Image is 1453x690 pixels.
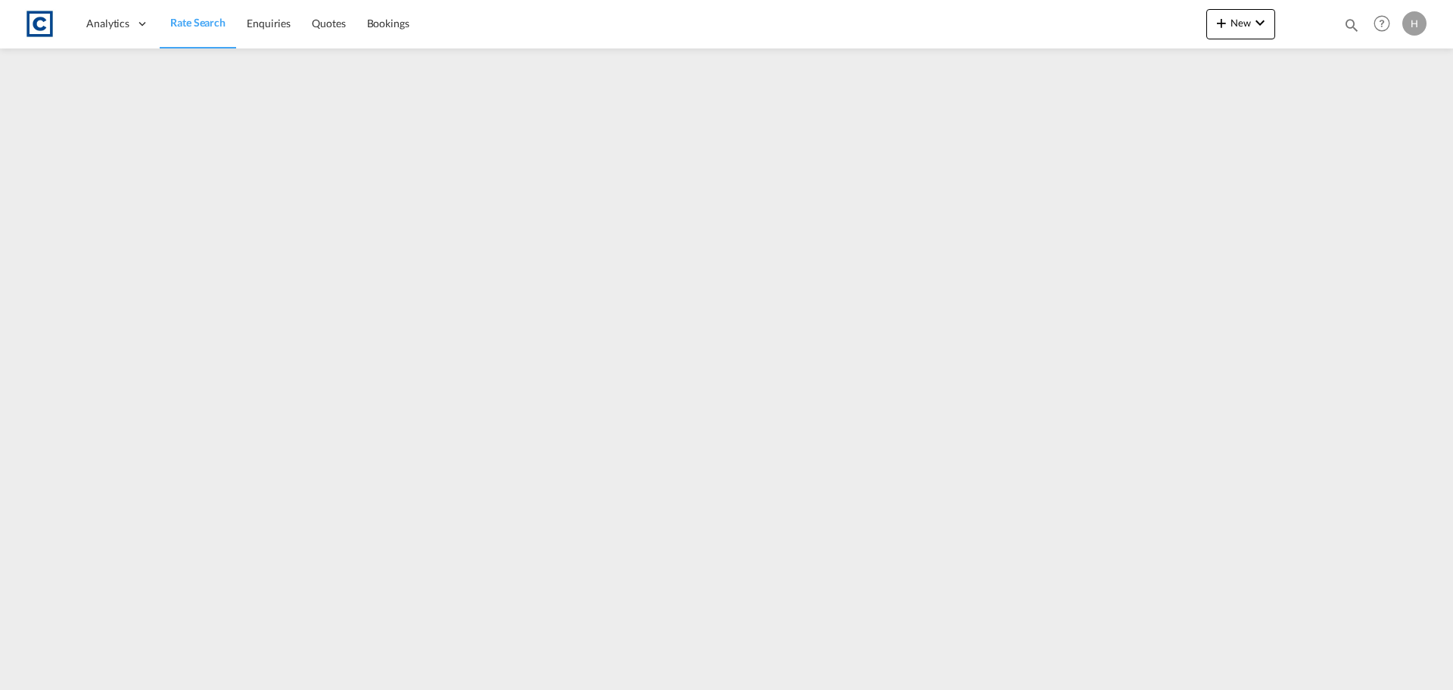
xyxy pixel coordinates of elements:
md-icon: icon-magnify [1343,17,1360,33]
div: H [1402,11,1427,36]
md-icon: icon-chevron-down [1251,14,1269,32]
span: New [1212,17,1269,29]
div: Help [1369,11,1402,38]
span: Help [1369,11,1395,36]
span: Enquiries [247,17,291,30]
div: icon-magnify [1343,17,1360,39]
img: 1fdb9190129311efbfaf67cbb4249bed.jpeg [23,7,57,41]
md-icon: icon-plus 400-fg [1212,14,1231,32]
button: icon-plus 400-fgNewicon-chevron-down [1206,9,1275,39]
span: Quotes [312,17,345,30]
span: Analytics [86,16,129,31]
span: Rate Search [170,16,226,29]
span: Bookings [367,17,409,30]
